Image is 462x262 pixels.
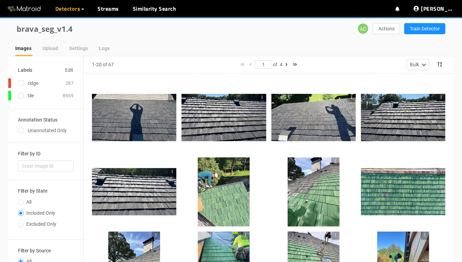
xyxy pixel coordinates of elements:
button: Train Detector [404,23,445,34]
span: All [24,199,34,205]
div: Unannotated Only [18,127,74,134]
button: Bulk [407,59,429,70]
span: Actions [378,25,395,32]
div: Bulk [410,61,419,68]
span: Train Detector [410,25,440,32]
span: of 4 [273,62,283,67]
h3: Annotation Status [18,117,74,123]
h3: Filter by State [18,188,74,194]
h3: Filter by ID [18,151,74,156]
h3: Filter by Source [18,248,74,253]
img: Matroid logo [7,4,41,14]
div: brava_seg_v1.4 [17,23,231,35]
a: Similarity Search [133,4,176,13]
div: ridge [28,79,38,87]
div: Settings [69,45,88,52]
a: Streams [98,4,119,13]
button: Edit [65,65,74,76]
div: Images [15,45,31,52]
span: Detectors [55,4,81,13]
span: Excluded Only [24,221,59,227]
span: Edit [65,66,73,74]
div: 387 [65,79,74,87]
div: Upload [43,45,58,52]
button: Actions [373,23,400,34]
div: Logs [99,45,110,52]
span: Included Only [24,210,58,216]
span: AC [360,23,366,35]
div: tile [28,92,34,99]
div: 1-20 of 67 [92,61,114,68]
input: Enter Image ID [18,161,74,172]
div: 8969 [63,92,74,99]
div: Labels [18,66,32,74]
